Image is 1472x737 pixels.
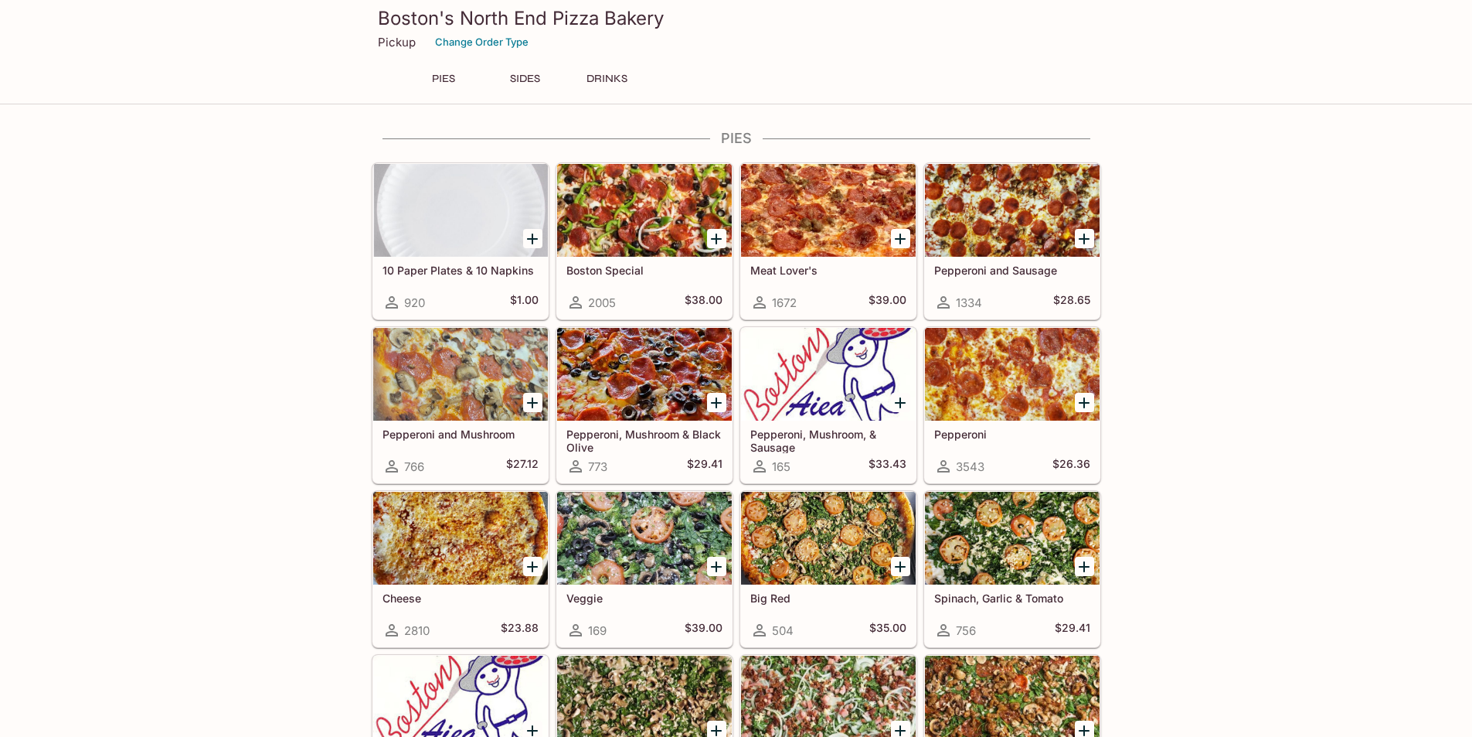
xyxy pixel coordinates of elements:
div: Pepperoni [925,328,1100,421]
div: Pepperoni and Sausage [925,164,1100,257]
span: 1334 [956,295,982,310]
a: Veggie169$39.00 [556,491,733,647]
span: 920 [404,295,425,310]
button: PIES [409,68,478,90]
span: 169 [588,623,607,638]
h5: Meat Lover's [750,264,906,277]
h5: $33.43 [869,457,906,476]
div: Spinach, Garlic & Tomato [925,492,1100,585]
h4: PIES [372,130,1101,147]
h5: $38.00 [685,293,722,312]
span: 3543 [956,459,984,474]
a: Pepperoni3543$26.36 [924,327,1100,483]
button: Change Order Type [428,30,535,54]
div: Pepperoni and Mushroom [373,328,548,421]
h5: Pepperoni, Mushroom & Black Olive [566,428,722,453]
h5: Pepperoni, Mushroom, & Sausage [750,428,906,453]
span: 1672 [772,295,797,310]
span: 766 [404,459,424,474]
div: Boston Special [557,164,732,257]
a: Cheese2810$23.88 [372,491,549,647]
a: Spinach, Garlic & Tomato756$29.41 [924,491,1100,647]
h5: $35.00 [869,621,906,640]
h5: $39.00 [869,293,906,312]
button: Add Spinach, Garlic & Tomato [1075,557,1094,576]
a: Boston Special2005$38.00 [556,163,733,319]
h5: Pepperoni and Mushroom [382,428,539,441]
div: Veggie [557,492,732,585]
div: Meat Lover's [741,164,916,257]
button: Add Boston Special [707,229,726,248]
div: Pepperoni, Mushroom & Black Olive [557,328,732,421]
button: Add 10 Paper Plates & 10 Napkins [523,229,542,248]
a: Pepperoni, Mushroom & Black Olive773$29.41 [556,327,733,483]
h5: Veggie [566,592,722,605]
span: 2810 [404,623,430,638]
button: Add Veggie [707,557,726,576]
h5: $26.36 [1052,457,1090,476]
h3: Boston's North End Pizza Bakery [378,6,1095,30]
h5: 10 Paper Plates & 10 Napkins [382,264,539,277]
a: Meat Lover's1672$39.00 [740,163,916,319]
div: Pepperoni, Mushroom, & Sausage [741,328,916,421]
a: 10 Paper Plates & 10 Napkins920$1.00 [372,163,549,319]
button: Add Meat Lover's [891,229,910,248]
a: Pepperoni, Mushroom, & Sausage165$33.43 [740,327,916,483]
h5: $1.00 [510,293,539,312]
div: Cheese [373,492,548,585]
h5: $28.65 [1053,293,1090,312]
a: Pepperoni and Sausage1334$28.65 [924,163,1100,319]
span: 756 [956,623,976,638]
span: 504 [772,623,794,638]
button: Add Big Red [891,557,910,576]
button: Add Pepperoni [1075,393,1094,412]
a: Big Red504$35.00 [740,491,916,647]
span: 165 [772,459,790,474]
h5: $39.00 [685,621,722,640]
span: 2005 [588,295,616,310]
h5: Big Red [750,592,906,605]
button: Add Pepperoni, Mushroom, & Sausage [891,393,910,412]
button: Add Pepperoni and Mushroom [523,393,542,412]
h5: $29.41 [1055,621,1090,640]
h5: $29.41 [687,457,722,476]
button: Add Pepperoni and Sausage [1075,229,1094,248]
button: SIDES [491,68,560,90]
button: Add Cheese [523,557,542,576]
h5: Spinach, Garlic & Tomato [934,592,1090,605]
h5: $27.12 [506,457,539,476]
div: 10 Paper Plates & 10 Napkins [373,164,548,257]
h5: $23.88 [501,621,539,640]
p: Pickup [378,35,416,49]
button: DRINKS [573,68,642,90]
a: Pepperoni and Mushroom766$27.12 [372,327,549,483]
span: 773 [588,459,607,474]
h5: Boston Special [566,264,722,277]
button: Add Pepperoni, Mushroom & Black Olive [707,393,726,412]
h5: Cheese [382,592,539,605]
div: Big Red [741,492,916,585]
h5: Pepperoni and Sausage [934,264,1090,277]
h5: Pepperoni [934,428,1090,441]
